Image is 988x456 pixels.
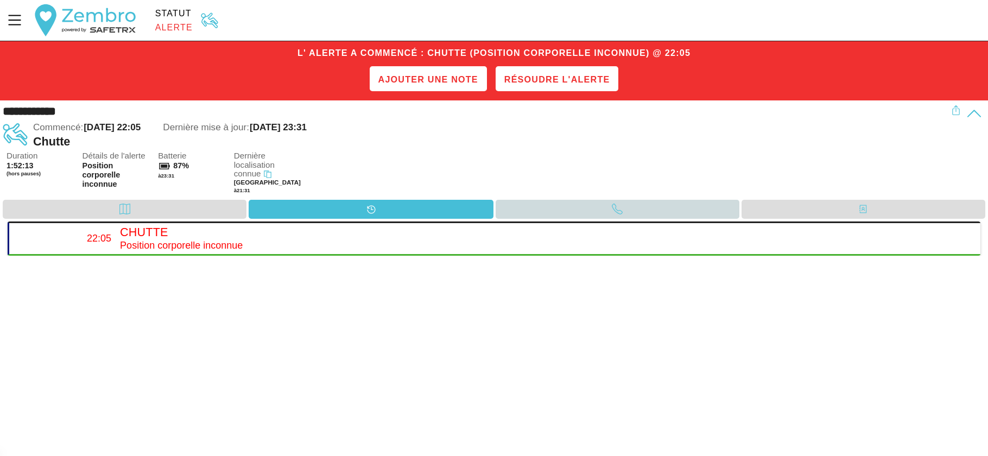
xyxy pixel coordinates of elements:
span: [DATE] 23:31 [250,122,307,132]
span: Dernière localisation connue [234,151,275,178]
div: Position corporelle inconnue [120,239,972,252]
div: Carte [3,200,246,219]
span: Ajouter une note [378,71,478,88]
span: (hors pauses) [7,170,76,177]
span: Résoudre l'alerte [504,71,610,88]
span: [GEOGRAPHIC_DATA] [234,179,301,186]
div: Contacts [742,200,985,219]
div: Chutte [33,135,951,149]
span: 87% [173,161,189,170]
span: L' alerte a commencé : Chutte (Position corporelle inconnue) @ 22:05 [297,48,691,58]
img: FALL.svg [3,122,28,147]
div: Appel [496,200,739,219]
h4: Chutte [120,225,972,239]
span: Position corporelle inconnue [83,161,152,189]
div: Calendrier [249,200,493,219]
span: 1:52:13 [7,161,34,170]
span: Duration [7,151,76,161]
span: 22:05 [87,233,111,244]
button: Résoudre l'alerte [496,66,619,91]
span: Batterie [158,151,227,161]
div: Statut [155,9,193,18]
img: FALL.svg [197,12,222,29]
button: Ajouter une note [370,66,487,91]
div: Alerte [155,23,193,33]
span: à 23:31 [158,173,174,179]
span: à 21:31 [234,187,250,193]
span: [DATE] 22:05 [84,122,141,132]
span: Commencé: [33,122,83,132]
span: Détails de l'alerte [83,151,152,161]
span: Dernière mise à jour: [163,122,249,132]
